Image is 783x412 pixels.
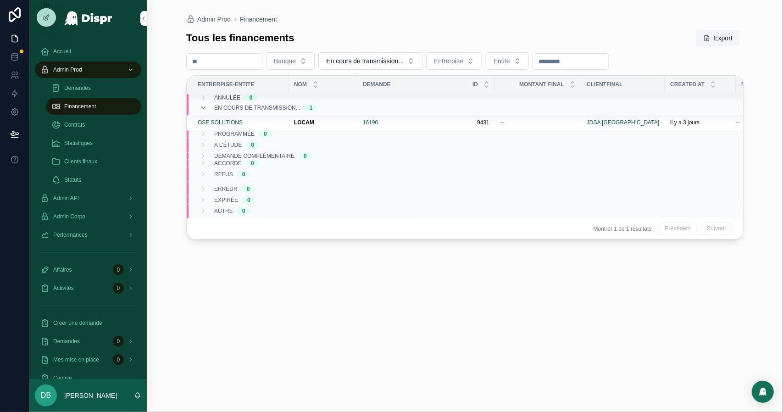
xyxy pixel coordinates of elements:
[363,81,391,88] span: Demande
[35,208,141,225] a: Admin Corpo
[35,280,141,296] a: Activités0
[46,135,141,151] a: Statistiques
[198,81,254,88] span: Entrerpise-Entite
[214,94,240,101] span: Annulée
[198,119,283,126] a: OSE SOLUTIONS
[240,15,277,24] a: Financement
[318,52,422,70] button: Select Button
[326,56,404,66] span: En cours de transmission...
[46,172,141,188] a: Statuts
[294,119,314,126] strong: LOCAM
[214,160,242,167] span: Accordé
[363,119,378,126] a: 16190
[197,15,231,24] span: Admin Prod
[64,391,117,400] p: [PERSON_NAME]
[35,227,141,243] a: Performances
[494,56,510,66] span: Entite
[186,31,294,45] h1: Tous les financements
[46,153,141,170] a: Clients finaux
[696,30,740,46] button: Export
[186,15,231,24] a: Admin Prod
[64,139,93,147] span: Statistiques
[264,130,267,138] div: 0
[64,11,113,26] img: App logo
[214,207,233,215] span: Autre
[251,160,254,167] div: 0
[266,52,315,70] button: Select Button
[35,61,141,78] a: Admin Prod
[35,262,141,278] a: Affaires0
[242,207,245,215] div: 0
[214,104,300,111] span: En cours de transmission...
[113,354,124,365] div: 0
[434,56,463,66] span: Entrerpise
[294,81,307,88] span: Nom
[53,231,88,239] span: Performances
[587,119,659,126] a: JDSA [GEOGRAPHIC_DATA]
[41,390,51,401] span: DB
[594,225,652,233] span: Montrer 1 de 1 résultats
[53,319,102,327] span: Créer une demande
[247,185,250,193] div: 0
[53,266,72,273] span: Affaires
[214,141,242,149] span: A l'étude
[53,338,80,345] span: Demandes
[752,381,774,403] div: Open Intercom Messenger
[46,117,141,133] a: Contrats
[64,158,97,165] span: Clients finaux
[198,119,243,126] a: OSE SOLUTIONS
[242,171,245,178] div: 0
[64,84,91,92] span: Demandes
[251,141,254,149] div: 0
[310,104,313,111] div: 1
[64,176,81,184] span: Statuts
[214,152,294,160] span: Demande complémentaire
[64,121,85,128] span: Contrats
[53,356,99,363] span: Mes mise en place
[53,48,71,55] span: Accueil
[670,81,705,88] span: Created at
[29,37,147,379] div: scrollable content
[35,333,141,350] a: Demandes0
[46,80,141,96] a: Demandes
[53,213,85,220] span: Admin Corpo
[113,264,124,275] div: 0
[363,119,421,126] a: 16190
[670,119,730,126] a: il y a 3 jours
[432,119,489,126] a: 9431
[500,119,504,126] span: --
[214,196,238,204] span: Expirée
[519,81,564,88] span: Montant final
[587,81,623,88] span: ClientFinal
[214,185,238,193] span: Erreur
[486,52,529,70] button: Select Button
[53,374,72,382] span: Captive
[35,315,141,331] a: Créer une demande
[426,52,482,70] button: Select Button
[113,283,124,294] div: 0
[214,130,255,138] span: Programmée
[35,351,141,368] a: Mes mise en place0
[736,119,739,126] span: --
[304,152,307,160] div: 0
[53,284,74,292] span: Activités
[46,98,141,115] a: Financement
[35,370,141,386] a: Captive
[294,119,352,126] a: LOCAM
[274,56,296,66] span: Banque
[35,43,141,60] a: Accueil
[214,171,233,178] span: Refus
[53,195,79,202] span: Admin API
[113,336,124,347] div: 0
[670,119,700,126] p: il y a 3 jours
[35,190,141,206] a: Admin API
[500,119,576,126] a: --
[247,196,250,204] div: 0
[53,66,82,73] span: Admin Prod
